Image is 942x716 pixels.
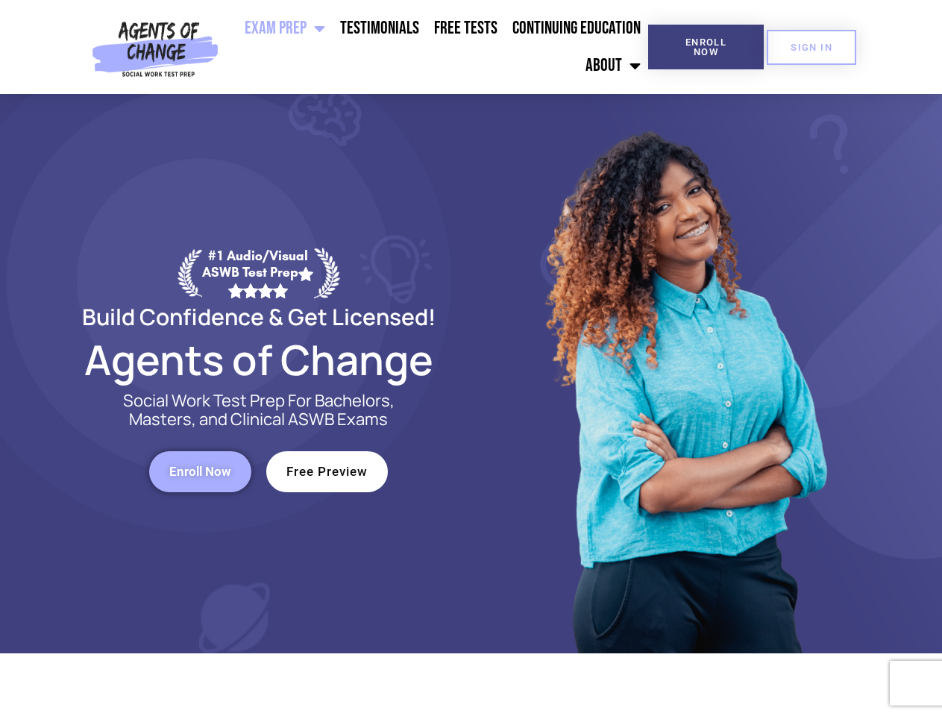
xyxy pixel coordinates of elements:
a: Enroll Now [149,451,251,492]
span: Free Preview [286,465,368,478]
a: About [578,47,648,84]
a: Continuing Education [505,10,648,47]
p: Social Work Test Prep For Bachelors, Masters, and Clinical ASWB Exams [106,392,412,429]
span: SIGN IN [791,43,832,52]
nav: Menu [224,10,648,84]
a: Free Tests [427,10,505,47]
h2: Agents of Change [46,342,471,377]
div: #1 Audio/Visual ASWB Test Prep [202,248,314,298]
a: SIGN IN [767,30,856,65]
span: Enroll Now [169,465,231,478]
a: Enroll Now [648,25,764,69]
a: Exam Prep [237,10,333,47]
a: Testimonials [333,10,427,47]
a: Free Preview [266,451,388,492]
img: Website Image 1 (1) [535,94,833,653]
span: Enroll Now [672,37,740,57]
h2: Build Confidence & Get Licensed! [46,306,471,327]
